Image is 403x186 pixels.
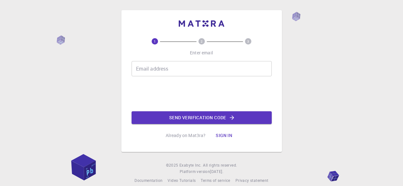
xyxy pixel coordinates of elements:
[235,177,269,184] a: Privacy statement
[203,162,237,169] span: All rights reserved.
[201,178,230,183] span: Terms of service
[134,178,162,183] span: Documentation
[134,177,162,184] a: Documentation
[166,162,179,169] span: © 2025
[179,162,202,168] span: Exabyte Inc.
[201,39,203,44] text: 2
[154,39,156,44] text: 1
[168,177,196,184] a: Video Tutorials
[190,50,213,56] p: Enter email
[180,169,210,175] span: Platform version
[179,162,202,169] a: Exabyte Inc.
[235,178,269,183] span: Privacy statement
[247,39,249,44] text: 3
[132,111,272,124] button: Send verification code
[153,81,250,106] iframe: reCAPTCHA
[210,169,223,175] a: [DATE].
[201,177,230,184] a: Terms of service
[211,129,237,142] button: Sign in
[168,178,196,183] span: Video Tutorials
[210,169,223,174] span: [DATE] .
[166,132,206,139] p: Already on Mat3ra?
